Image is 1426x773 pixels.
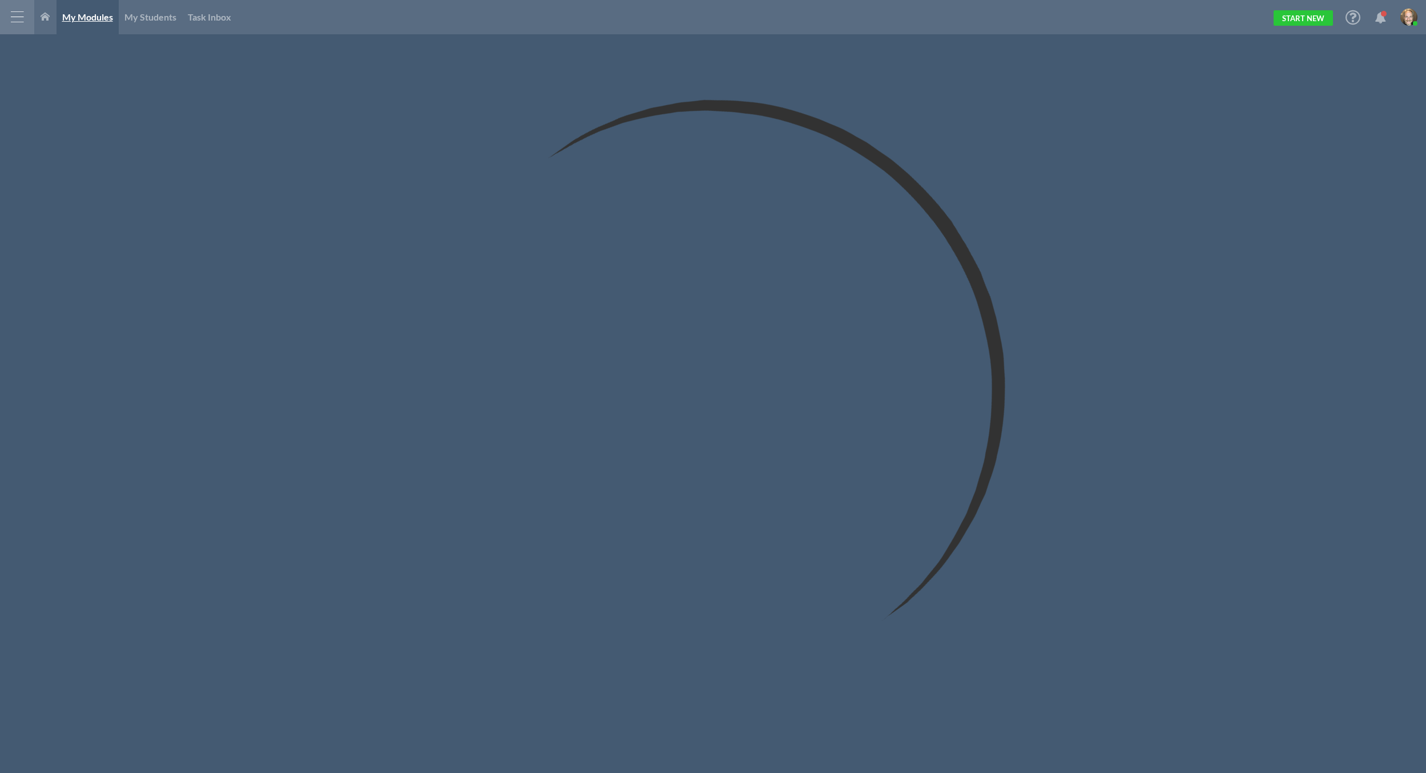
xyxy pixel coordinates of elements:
img: image [1400,9,1417,26]
img: Loading... [357,34,1070,748]
span: Task Inbox [188,11,231,22]
a: Start New [1274,10,1333,26]
span: My Modules [62,11,113,22]
span: My Students [124,11,176,22]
